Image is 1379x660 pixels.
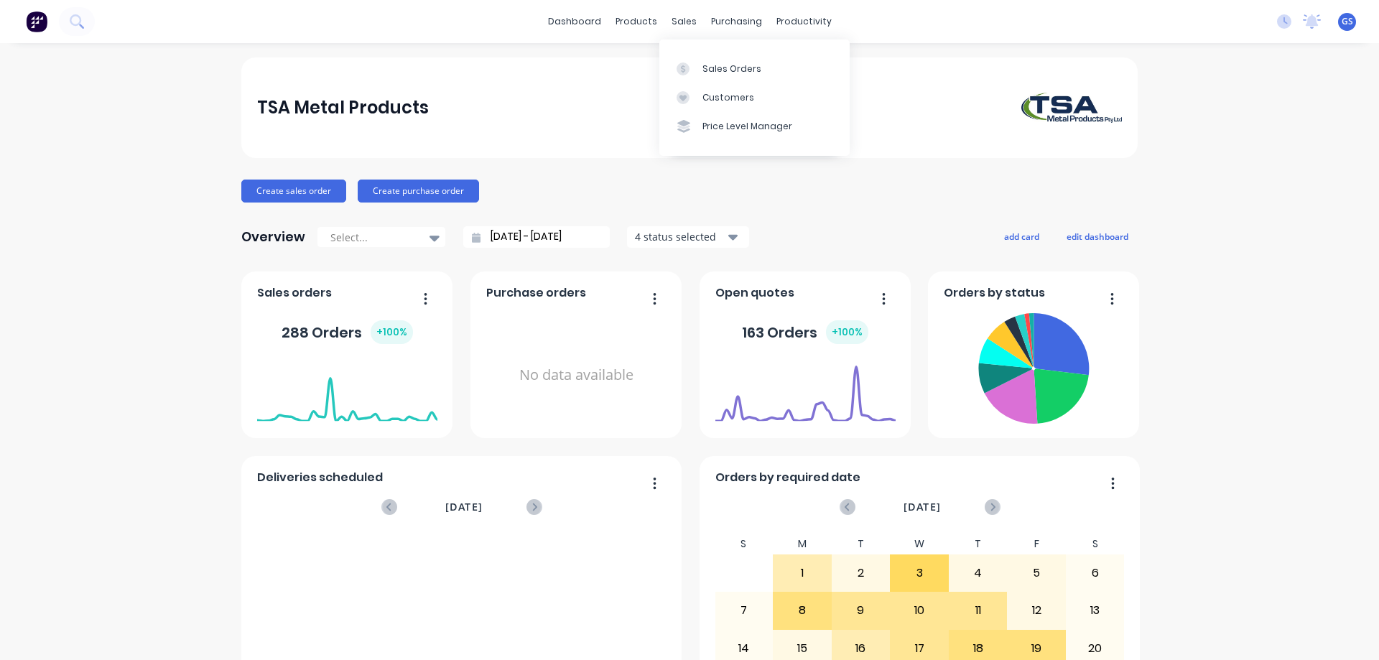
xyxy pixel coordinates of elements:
div: productivity [769,11,839,32]
div: Customers [702,91,754,104]
div: 2 [832,555,890,591]
span: [DATE] [445,499,483,515]
div: 4 status selected [635,229,725,244]
span: Orders by status [944,284,1045,302]
div: 13 [1067,592,1124,628]
div: 6 [1067,555,1124,591]
button: 4 status selected [627,226,749,248]
span: GS [1342,15,1353,28]
div: M [773,534,832,554]
button: Create purchase order [358,180,479,203]
div: + 100 % [826,320,868,344]
div: Overview [241,223,305,251]
div: 1 [774,555,831,591]
div: 12 [1008,592,1065,628]
div: T [949,534,1008,554]
div: purchasing [704,11,769,32]
div: Price Level Manager [702,120,792,133]
span: Sales orders [257,284,332,302]
div: TSA Metal Products [257,93,429,122]
img: TSA Metal Products [1021,93,1122,123]
div: 163 Orders [742,320,868,344]
div: 8 [774,592,831,628]
div: 11 [949,592,1007,628]
a: dashboard [541,11,608,32]
div: sales [664,11,704,32]
span: [DATE] [904,499,941,515]
a: Sales Orders [659,54,850,83]
div: 5 [1008,555,1065,591]
div: 10 [891,592,948,628]
div: T [832,534,891,554]
div: 9 [832,592,890,628]
img: Factory [26,11,47,32]
span: Deliveries scheduled [257,469,383,486]
div: 4 [949,555,1007,591]
div: 3 [891,555,948,591]
div: S [1066,534,1125,554]
div: S [715,534,774,554]
div: W [890,534,949,554]
div: 288 Orders [282,320,413,344]
span: Open quotes [715,284,794,302]
a: Customers [659,83,850,112]
button: Create sales order [241,180,346,203]
div: F [1007,534,1066,554]
div: Sales Orders [702,62,761,75]
span: Purchase orders [486,284,586,302]
div: products [608,11,664,32]
div: 7 [715,592,773,628]
button: edit dashboard [1057,227,1138,246]
a: Price Level Manager [659,112,850,141]
div: No data available [486,307,667,443]
button: add card [995,227,1049,246]
div: + 100 % [371,320,413,344]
